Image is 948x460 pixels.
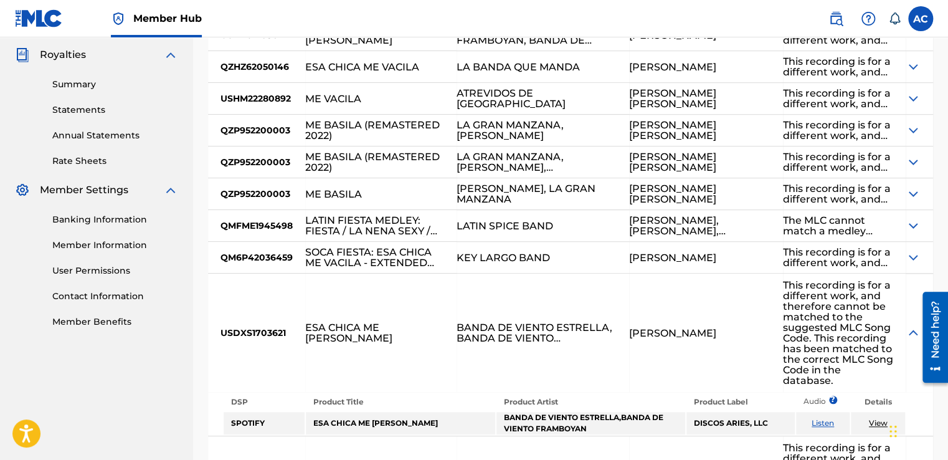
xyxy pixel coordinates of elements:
div: ME BASILA [305,189,362,199]
div: This recording is for a different work, and therefore cannot be matched to the suggested MLC Song... [783,280,894,386]
div: LATIN SPICE BAND [457,221,553,231]
a: Banking Information [52,213,178,226]
img: Expand Icon [906,218,921,233]
div: User Menu [908,6,933,31]
a: Statements [52,103,178,117]
div: [PERSON_NAME], [PERSON_NAME], [PERSON_NAME], [PERSON_NAME], [PERSON_NAME] [629,215,770,236]
th: DSP [224,393,305,411]
img: expand [163,47,178,62]
th: Details [851,393,905,411]
div: QZP952200003 [208,146,305,178]
img: Expand Icon [906,155,921,170]
div: LA GRAN MANZANA, [PERSON_NAME], [PERSON_NAME] [457,151,617,173]
div: LA GRAN MANZANA, [PERSON_NAME] [457,120,617,141]
img: Expand Icon [906,250,921,265]
div: [PERSON_NAME] [PERSON_NAME] [629,120,770,141]
div: QZP952200003 [208,115,305,146]
a: Public Search [823,6,848,31]
img: expand [163,183,178,198]
a: Member Information [52,239,178,252]
iframe: Chat Widget [886,400,948,460]
div: This recording is for a different work, and therefore cannot be matched to the suggested MLC Song... [783,247,894,268]
div: [PERSON_NAME] [PERSON_NAME] [629,183,770,204]
div: USDXS1703621 [208,274,305,392]
th: Product Label [686,393,794,411]
td: ESA CHICA ME [PERSON_NAME] [306,412,495,434]
iframe: Resource Center [913,287,948,388]
th: Product Title [306,393,495,411]
div: ESA CHICA ME VACILA [305,62,419,72]
div: BANDA DE VIENTO ESTRELLA, BANDA DE VIENTO FRAMBOYAN [457,322,617,343]
div: ME BASILA (REMASTERED 2022) [305,120,444,141]
a: Annual Statements [52,129,178,142]
div: Notifications [888,12,901,25]
img: Top Rightsholder [111,11,126,26]
div: The MLC cannot match a medley recording to your work if the medley also includes a work(s), that ... [783,215,894,236]
a: Member Benefits [52,315,178,328]
td: BANDA DE VIENTO ESTRELLA,BANDA DE VIENTO FRAMBOYAN [496,412,686,434]
div: ESA CHICA ME [PERSON_NAME] [305,322,444,343]
img: Expand Icon [906,59,921,74]
div: [PERSON_NAME] [629,62,716,72]
span: Member Settings [40,183,128,198]
td: SPOTIFY [224,412,305,434]
span: Member Hub [133,11,202,26]
div: QMFME1945498 [208,210,305,241]
div: ME BASILA (REMASTERED 2022) [305,151,444,173]
div: [PERSON_NAME], LA GRAN MANZANA [457,183,617,204]
img: MLC Logo [15,9,63,27]
div: USHM22280892 [208,83,305,114]
div: This recording is for a different work, and therefore cannot be matched to the suggested MLC Song... [783,120,894,141]
div: This recording is for a different work, and therefore cannot be matched to the suggested MLC Song... [783,183,894,204]
img: Expand Icon [906,186,921,201]
span: Royalties [40,47,86,62]
div: This recording is for a different work, and therefore cannot be matched to the suggested MLC Song... [783,88,894,109]
img: Expand Icon [906,123,921,138]
img: Expand Icon [906,325,921,340]
div: [PERSON_NAME] [629,252,716,263]
a: Rate Sheets [52,155,178,168]
div: KEY LARGO BAND [457,252,550,263]
div: Help [856,6,881,31]
img: Expand Icon [906,91,921,106]
div: QM6P42036459 [208,242,305,273]
img: Royalties [15,47,30,62]
a: Listen [812,418,834,428]
div: [PERSON_NAME] [629,328,716,338]
p: Audio [796,396,811,407]
div: QZP952200003 [208,178,305,209]
div: LA BANDA QUE MANDA [457,62,580,72]
div: ATREVIDOS DE [GEOGRAPHIC_DATA] [457,88,617,109]
a: View [869,418,888,428]
div: ME VACILA [305,93,361,104]
th: Product Artist [496,393,686,411]
div: LATIN FIESTA MEDLEY: FIESTA / LA NENA SEXY / QUE [PERSON_NAME] / CULECA / ESA CHICA ME VACILA / L... [305,215,444,236]
img: Member Settings [15,183,30,198]
img: help [861,11,876,26]
img: search [828,11,843,26]
div: Drag [889,413,897,450]
div: QZHZ62050146 [208,51,305,82]
div: [PERSON_NAME] [PERSON_NAME] [629,151,770,173]
a: Summary [52,78,178,91]
div: [PERSON_NAME] [PERSON_NAME] [629,88,770,109]
div: This recording is for a different work, and therefore cannot be matched to the suggested MLC Song... [783,56,894,77]
td: DISCOS ARIES, LLC [686,412,794,434]
a: User Permissions [52,264,178,277]
div: SOCA FIESTA: ESA CHICA ME VACILA - EXTENDED CLUB MIX [305,247,444,268]
span: ? [833,396,833,404]
div: This recording is for a different work, and therefore cannot be matched to the suggested MLC Song... [783,151,894,173]
a: Contact Information [52,290,178,303]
